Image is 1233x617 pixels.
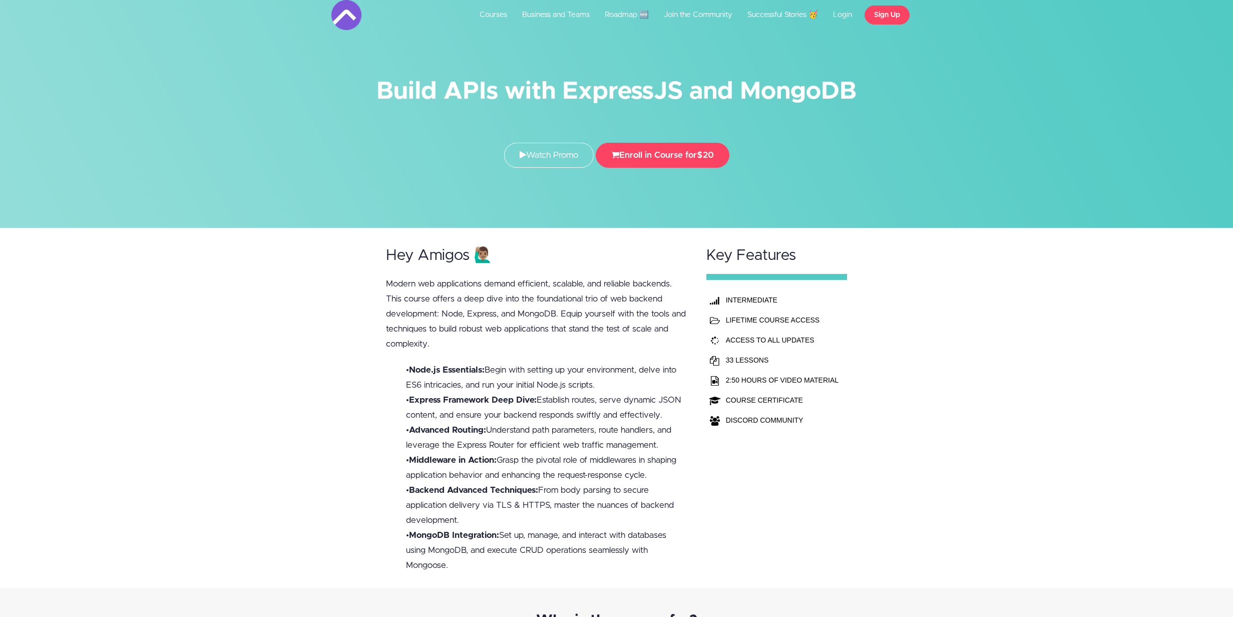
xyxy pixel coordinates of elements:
[386,276,687,352] p: Modern web applications demand efficient, scalable, and reliable backends. This course offers a d...
[386,247,687,264] h2: Hey Amigos 🙋🏽‍♂️
[865,6,910,25] a: Sign Up
[406,483,687,528] li: • From body parsing to secure application delivery via TLS & HTTPS, master the nuances of backend...
[409,456,497,464] b: Middleware in Action:
[706,247,848,264] h2: Key Features
[406,528,687,573] li: • Set up, manage, and interact with databases using MongoDB, and execute CRUD operations seamless...
[697,151,714,159] span: $20
[406,453,687,483] li: • Grasp the pivotal role of middlewares in shaping application behavior and enhancing the request...
[723,330,841,350] td: ACCESS TO ALL UPDATES
[723,390,841,410] td: COURSE CERTIFICATE
[504,143,594,168] a: Watch Promo
[723,310,841,330] td: LIFETIME COURSE ACCESS
[409,426,486,434] b: Advanced Routing:
[331,80,902,103] h1: Build APIs with ExpressJS and MongoDB
[723,370,841,390] td: 2:50 HOURS OF VIDEO MATERIAL
[406,423,687,453] li: • Understand path parameters, route handlers, and leverage the Express Router for efficient web t...
[406,393,687,423] li: • Establish routes, serve dynamic JSON content, and ensure your backend responds swiftly and effe...
[723,410,841,430] td: DISCORD COMMUNITY
[596,143,729,168] button: Enroll in Course for$20
[409,366,485,374] b: Node.js Essentials:
[409,486,538,494] b: Backend Advanced Techniques:
[409,531,499,539] b: MongoDB Integration:
[406,363,687,393] li: • Begin with setting up your environment, delve into ES6 intricacies, and run your initial Node.j...
[723,290,841,310] th: INTERMEDIATE
[723,350,841,370] td: 33 LESSONS
[409,396,537,404] b: Express Framework Deep Dive:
